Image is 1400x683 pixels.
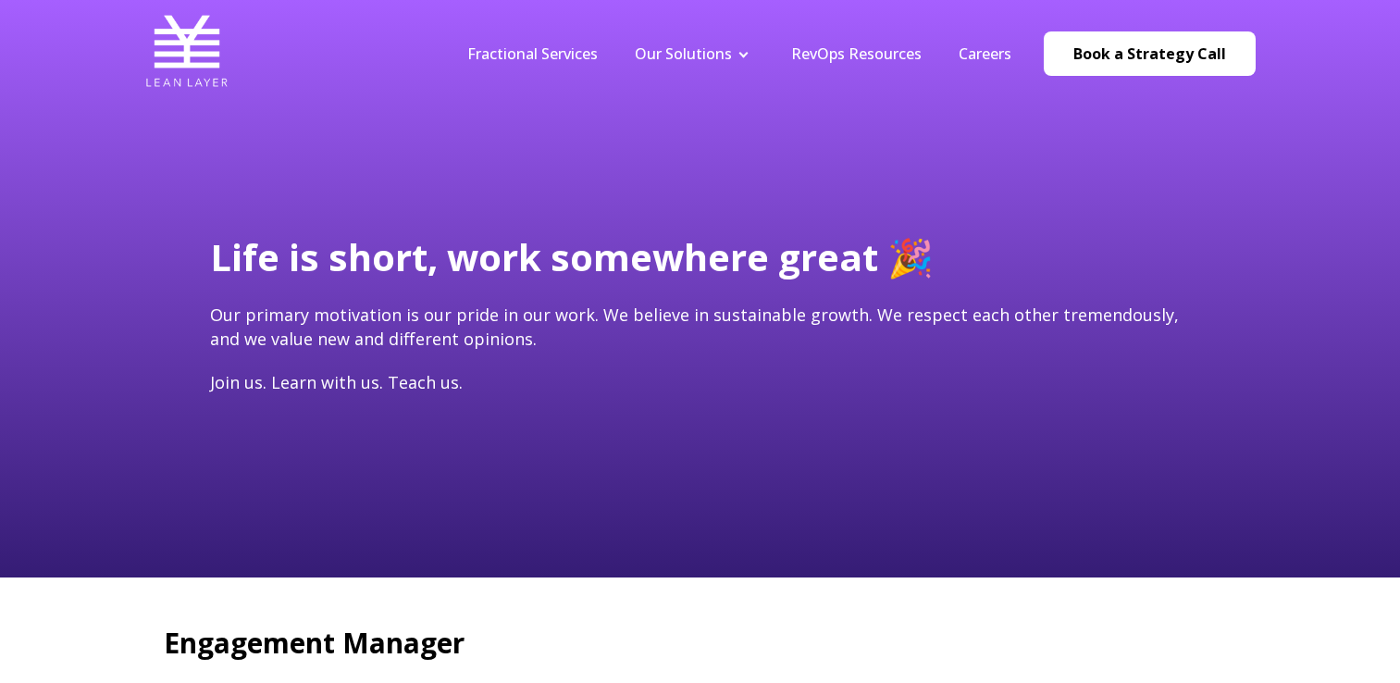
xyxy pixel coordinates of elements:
[210,304,1179,349] span: Our primary motivation is our pride in our work. We believe in sustainable growth. We respect eac...
[959,43,1011,64] a: Careers
[791,43,922,64] a: RevOps Resources
[145,9,229,93] img: Lean Layer Logo
[467,43,598,64] a: Fractional Services
[449,43,1030,64] div: Navigation Menu
[1044,31,1256,76] a: Book a Strategy Call
[210,371,463,393] span: Join us. Learn with us. Teach us.
[635,43,732,64] a: Our Solutions
[210,231,934,282] span: Life is short, work somewhere great 🎉
[164,624,1237,663] h2: Engagement Manager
